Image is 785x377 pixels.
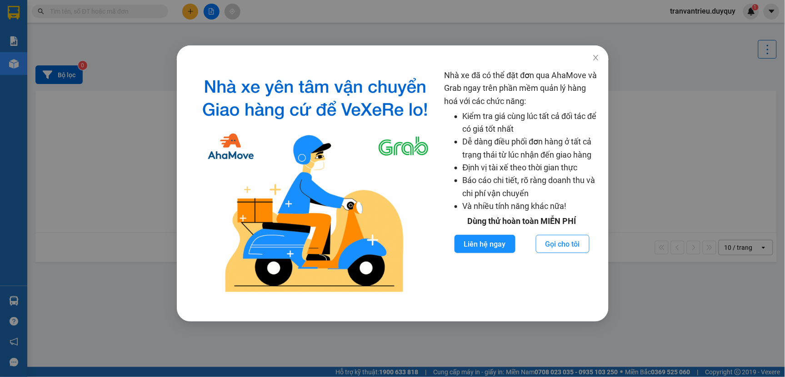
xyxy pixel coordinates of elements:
button: Gọi cho tôi [535,235,589,253]
button: Liên hệ ngay [455,235,515,253]
li: Báo cáo chi tiết, rõ ràng doanh thu và chi phí vận chuyển [462,174,599,200]
img: logo [193,69,437,299]
span: Gọi cho tôi [545,238,580,250]
span: Liên hệ ngay [464,238,506,250]
li: Định vị tài xế theo thời gian thực [462,161,599,174]
div: Nhà xe đã có thể đặt đơn qua AhaMove và Grab ngay trên phần mềm quản lý hàng hoá với các chức năng: [444,69,599,299]
span: close [592,54,599,61]
li: Kiểm tra giá cùng lúc tất cả đối tác để có giá tốt nhất [462,110,599,136]
li: Dễ dàng điều phối đơn hàng ở tất cả trạng thái từ lúc nhận đến giao hàng [462,135,599,161]
button: Close [583,45,608,71]
li: Và nhiều tính năng khác nữa! [462,200,599,213]
div: Dùng thử hoàn toàn MIỄN PHÍ [444,215,599,228]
